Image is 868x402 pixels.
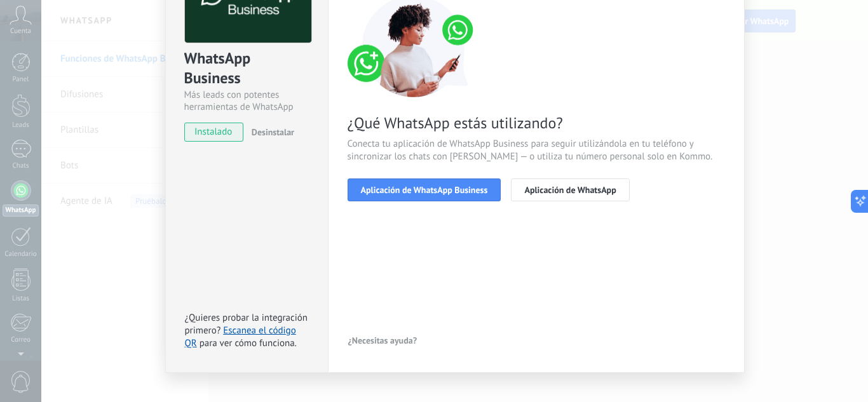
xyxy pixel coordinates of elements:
span: ¿Quieres probar la integración primero? [185,312,308,337]
span: para ver cómo funciona. [200,337,297,349]
button: Aplicación de WhatsApp [511,178,629,201]
span: instalado [185,123,243,142]
span: Desinstalar [252,126,294,138]
span: Conecta tu aplicación de WhatsApp Business para seguir utilizándola en tu teléfono y sincronizar ... [348,138,725,163]
span: ¿Necesitas ayuda? [348,336,417,345]
span: Aplicación de WhatsApp [524,185,616,194]
div: Más leads con potentes herramientas de WhatsApp [184,89,309,113]
button: Desinstalar [247,123,294,142]
button: Aplicación de WhatsApp Business [348,178,501,201]
a: Escanea el código QR [185,325,296,349]
span: Aplicación de WhatsApp Business [361,185,488,194]
div: WhatsApp Business [184,48,309,89]
span: ¿Qué WhatsApp estás utilizando? [348,113,725,133]
button: ¿Necesitas ayuda? [348,331,418,350]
